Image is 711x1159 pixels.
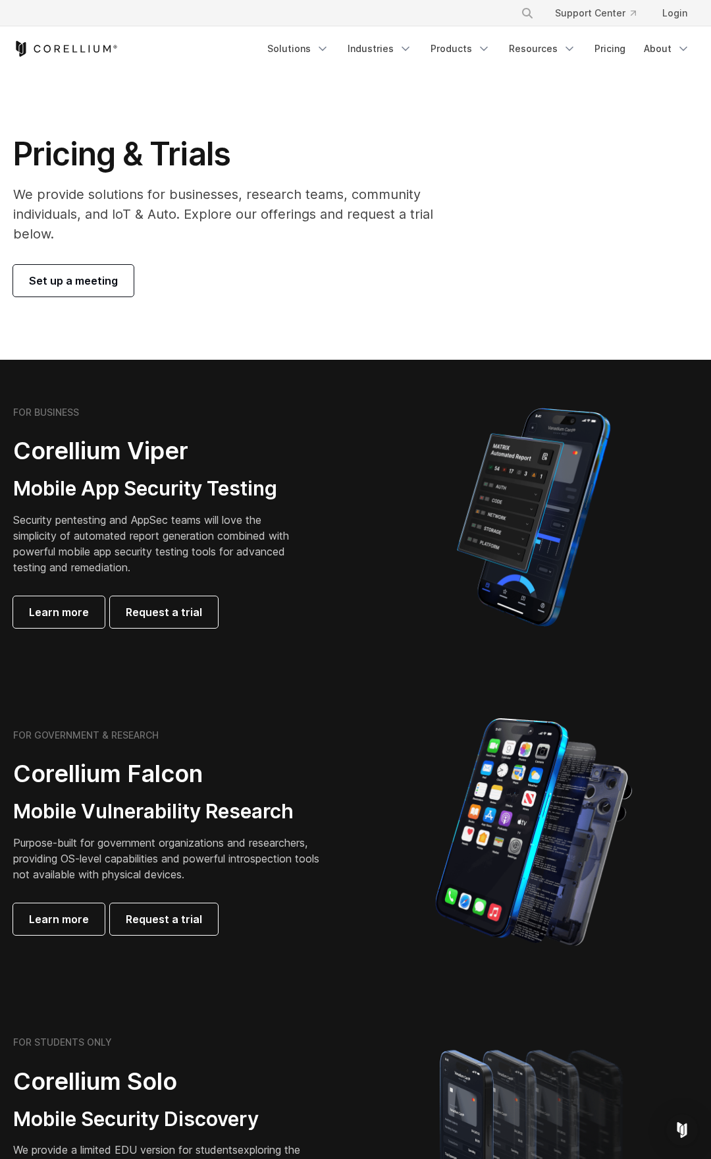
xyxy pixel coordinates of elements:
[126,604,202,620] span: Request a trial
[13,729,159,741] h6: FOR GOVERNMENT & RESEARCH
[13,1067,324,1096] h2: Corellium Solo
[13,759,324,789] h2: Corellium Falcon
[259,37,698,61] div: Navigation Menu
[13,134,461,174] h1: Pricing & Trials
[505,1,698,25] div: Navigation Menu
[13,407,79,418] h6: FOR BUSINESS
[13,41,118,57] a: Corellium Home
[110,903,218,935] a: Request a trial
[636,37,698,61] a: About
[587,37,633,61] a: Pricing
[13,436,292,466] h2: Corellium Viper
[259,37,337,61] a: Solutions
[13,184,461,244] p: We provide solutions for businesses, research teams, community individuals, and IoT & Auto. Explo...
[29,604,89,620] span: Learn more
[13,835,324,882] p: Purpose-built for government organizations and researchers, providing OS-level capabilities and p...
[434,717,633,947] img: iPhone model separated into the mechanics used to build the physical device.
[110,596,218,628] a: Request a trial
[13,903,105,935] a: Learn more
[13,265,134,297] a: Set up a meeting
[29,911,89,927] span: Learn more
[666,1114,698,1146] div: Open Intercom Messenger
[13,476,292,501] h3: Mobile App Security Testing
[13,799,324,824] h3: Mobile Vulnerability Research
[13,512,292,575] p: Security pentesting and AppSec teams will love the simplicity of automated report generation comb...
[13,1143,238,1156] span: We provide a limited EDU version for students
[340,37,420,61] a: Industries
[423,37,498,61] a: Products
[13,1107,324,1132] h3: Mobile Security Discovery
[434,402,633,633] img: Corellium MATRIX automated report on iPhone showing app vulnerability test results across securit...
[652,1,698,25] a: Login
[126,911,202,927] span: Request a trial
[13,596,105,628] a: Learn more
[29,273,118,289] span: Set up a meeting
[13,1036,112,1048] h6: FOR STUDENTS ONLY
[501,37,584,61] a: Resources
[515,1,539,25] button: Search
[544,1,646,25] a: Support Center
